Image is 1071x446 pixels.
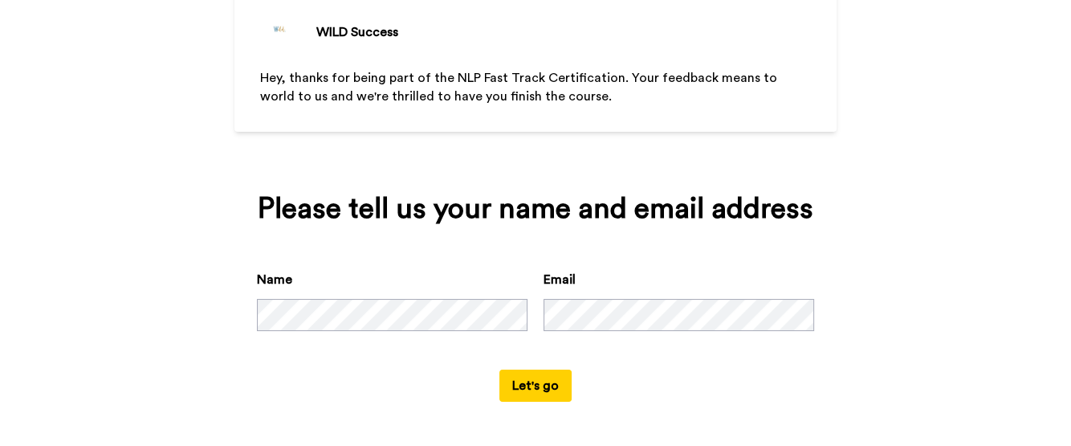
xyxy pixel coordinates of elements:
div: WILD Success [316,23,398,42]
label: Name [257,270,292,289]
button: Let's go [499,370,572,402]
label: Email [544,270,576,289]
span: Hey, thanks for being part of the NLP Fast Track Certification. Your feedback means to world to u... [260,72,780,103]
div: Please tell us your name and email address [257,193,814,225]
